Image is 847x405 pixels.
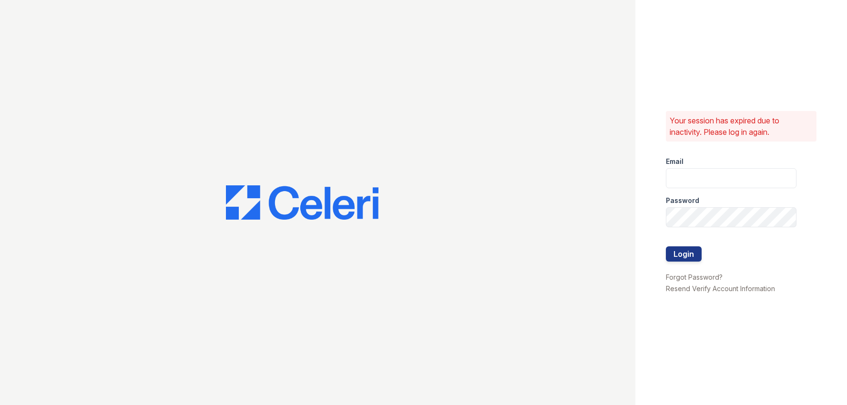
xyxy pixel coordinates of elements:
[666,284,775,293] a: Resend Verify Account Information
[666,246,702,262] button: Login
[666,196,699,205] label: Password
[666,157,684,166] label: Email
[226,185,378,220] img: CE_Logo_Blue-a8612792a0a2168367f1c8372b55b34899dd931a85d93a1a3d3e32e68fde9ad4.png
[666,273,723,281] a: Forgot Password?
[670,115,813,138] p: Your session has expired due to inactivity. Please log in again.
